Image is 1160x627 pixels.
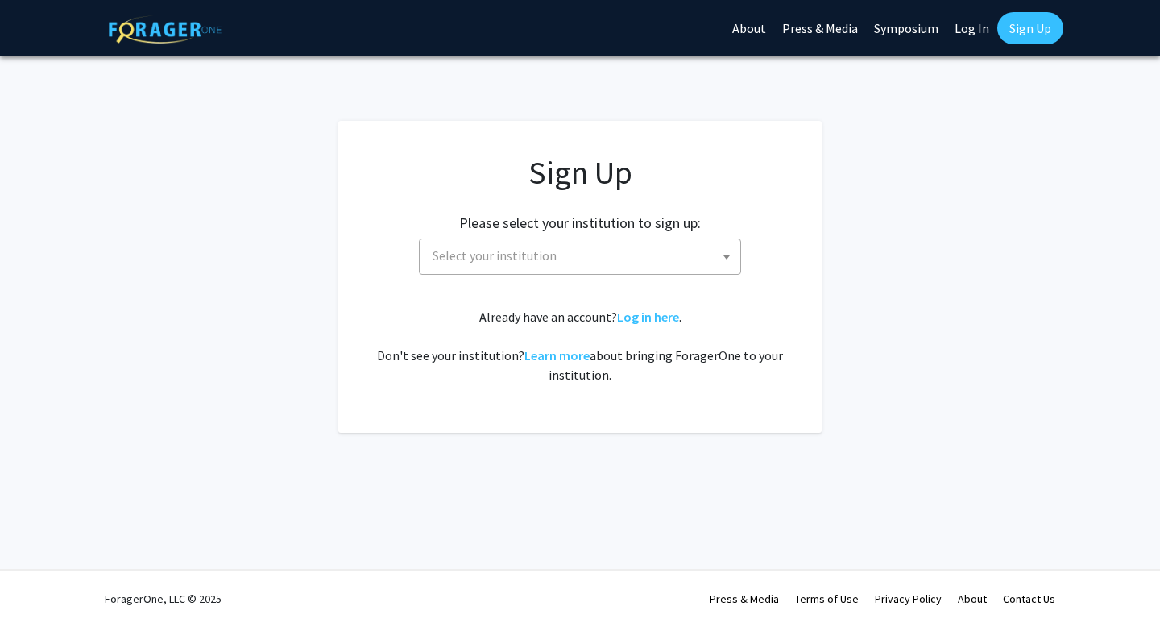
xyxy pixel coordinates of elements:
[371,307,789,384] div: Already have an account? . Don't see your institution? about bringing ForagerOne to your institut...
[419,239,741,275] span: Select your institution
[795,592,859,606] a: Terms of Use
[524,347,590,363] a: Learn more about bringing ForagerOne to your institution
[371,153,789,192] h1: Sign Up
[105,571,222,627] div: ForagerOne, LLC © 2025
[459,214,701,232] h2: Please select your institution to sign up:
[1003,592,1055,606] a: Contact Us
[109,15,222,44] img: ForagerOne Logo
[875,592,942,606] a: Privacy Policy
[958,592,987,606] a: About
[433,247,557,264] span: Select your institution
[617,309,679,325] a: Log in here
[426,239,740,272] span: Select your institution
[710,592,779,606] a: Press & Media
[997,12,1063,44] a: Sign Up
